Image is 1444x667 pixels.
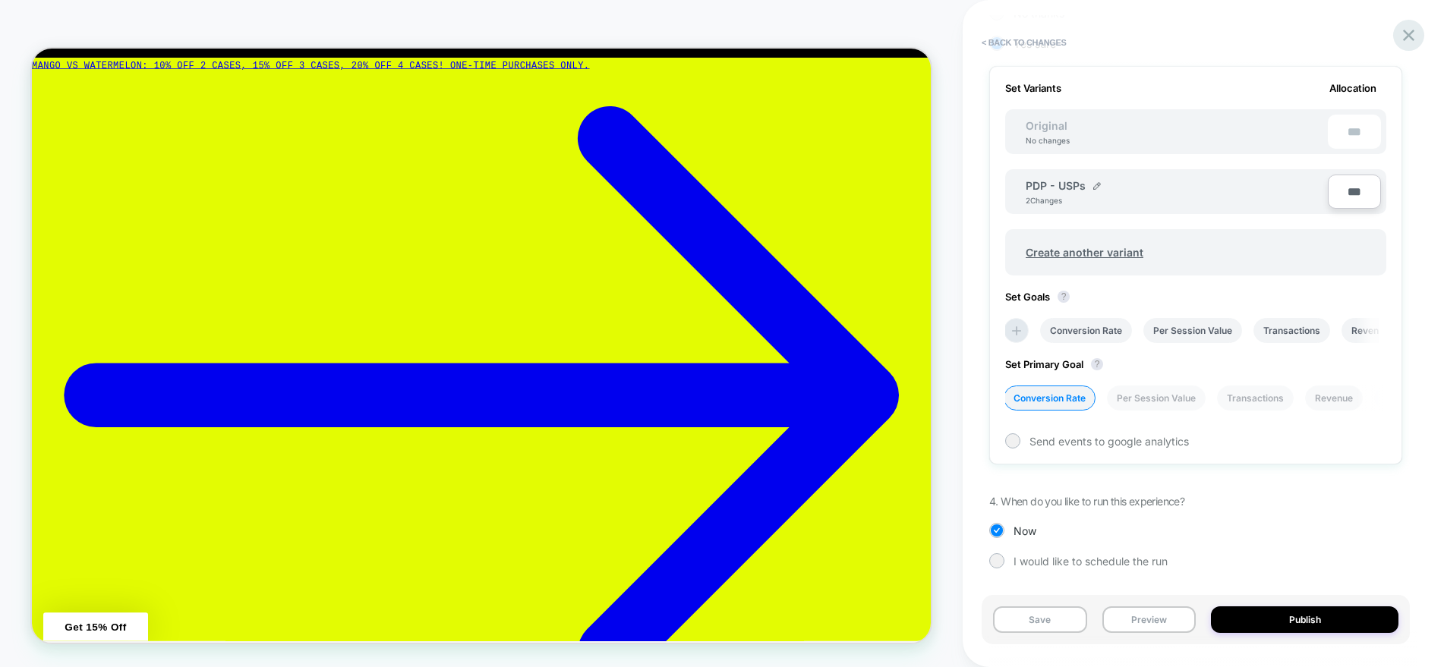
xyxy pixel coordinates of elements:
[1342,318,1399,343] li: Revenue
[1107,385,1206,411] li: Per Session Value
[1029,435,1189,448] span: Send events to google analytics
[1253,318,1330,343] li: Transactions
[1026,196,1071,205] div: 2 Changes
[1040,318,1132,343] li: Conversion Rate
[1102,606,1197,633] button: Preview
[1329,82,1376,94] span: Allocation
[974,30,1074,55] button: < Back to changes
[1217,385,1294,411] li: Transactions
[1010,136,1085,145] div: No changes
[1004,385,1096,411] li: Conversion Rate
[1005,82,1061,94] span: Set Variants
[1211,606,1398,633] button: Publish
[1026,179,1086,192] span: PDP - USPs
[1014,555,1168,568] span: I would like to schedule the run
[1091,358,1103,370] button: ?
[1143,318,1242,343] li: Per Session Value
[989,495,1184,508] span: 4. When do you like to run this experience?
[993,606,1087,633] button: Save
[1093,182,1101,190] img: edit
[1010,234,1159,270] span: Create another variant
[1005,291,1077,303] span: Set Goals
[1014,524,1036,537] span: Now
[1005,358,1111,370] span: Set Primary Goal
[1058,291,1070,303] button: ?
[1305,385,1363,411] li: Revenue
[1010,119,1083,132] span: Original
